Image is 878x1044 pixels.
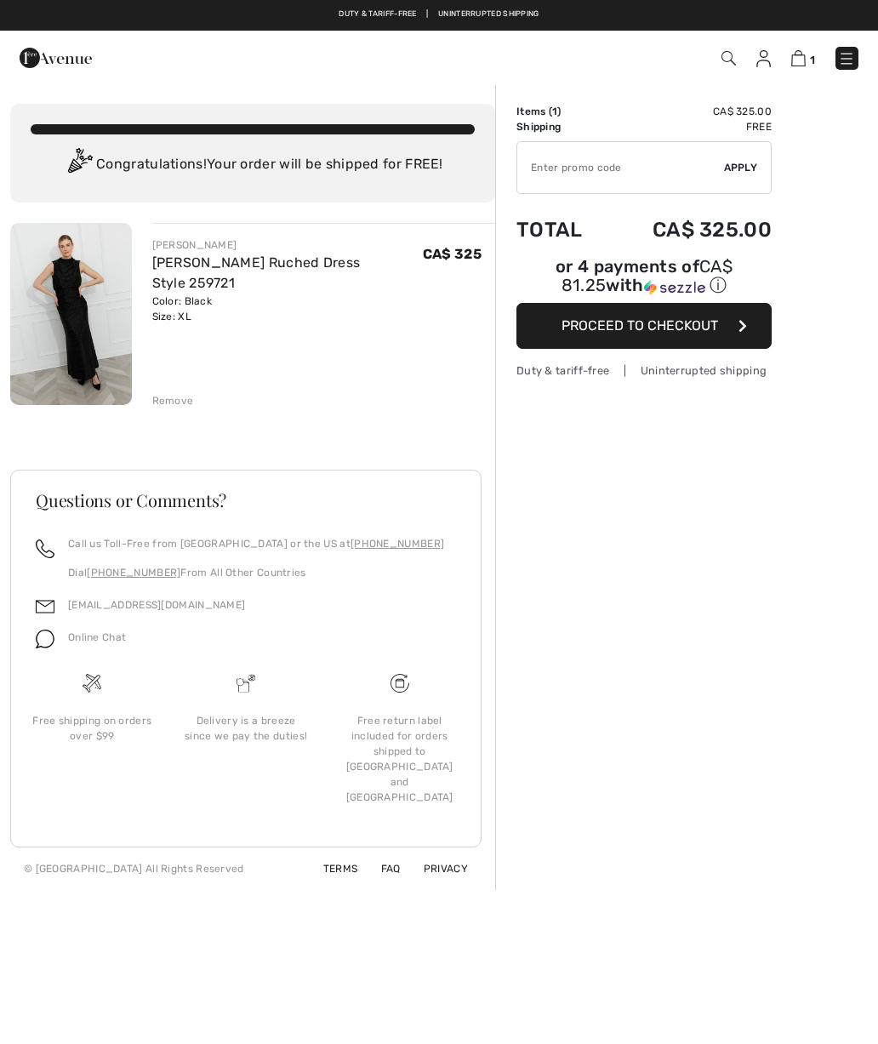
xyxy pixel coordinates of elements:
div: Duty & tariff-free | Uninterrupted shipping [516,362,772,379]
img: Free shipping on orders over $99 [83,674,101,693]
a: 1ère Avenue [20,48,92,65]
a: FAQ [361,863,401,875]
div: Free shipping on orders over $99 [29,713,156,744]
a: 1 [791,48,815,68]
a: [PERSON_NAME] Ruched Dress Style 259721 [152,254,361,291]
a: [EMAIL_ADDRESS][DOMAIN_NAME] [68,599,245,611]
span: 1 [552,106,557,117]
span: 1 [810,54,815,66]
img: Congratulation2.svg [62,148,96,182]
div: © [GEOGRAPHIC_DATA] All Rights Reserved [24,861,244,876]
span: Proceed to Checkout [562,317,718,334]
a: [PHONE_NUMBER] [351,538,444,550]
button: Proceed to Checkout [516,303,772,349]
td: CA$ 325.00 [607,104,772,119]
span: CA$ 325 [423,246,482,262]
a: [PHONE_NUMBER] [87,567,180,579]
div: Congratulations! Your order will be shipped for FREE! [31,148,475,182]
img: Delivery is a breeze since we pay the duties! [237,674,255,693]
input: Promo code [517,142,724,193]
h3: Questions or Comments? [36,492,456,509]
img: My Info [756,50,771,67]
span: Apply [724,160,758,175]
img: 1ère Avenue [20,41,92,75]
div: [PERSON_NAME] [152,237,423,253]
span: CA$ 81.25 [562,256,733,295]
td: CA$ 325.00 [607,201,772,259]
p: Call us Toll-Free from [GEOGRAPHIC_DATA] or the US at [68,536,444,551]
div: Delivery is a breeze since we pay the duties! [183,713,310,744]
div: or 4 payments ofCA$ 81.25withSezzle Click to learn more about Sezzle [516,259,772,303]
td: Shipping [516,119,607,134]
img: Shopping Bag [791,50,806,66]
a: Privacy [403,863,468,875]
img: email [36,597,54,616]
img: Maxi Sheath Ruched Dress Style 259721 [10,223,132,405]
td: Total [516,201,607,259]
span: Online Chat [68,631,126,643]
a: Terms [303,863,358,875]
div: or 4 payments of with [516,259,772,297]
div: Remove [152,393,194,408]
td: Items ( ) [516,104,607,119]
img: Free shipping on orders over $99 [391,674,409,693]
img: Sezzle [644,280,705,295]
img: Search [721,51,736,66]
p: Dial From All Other Countries [68,565,444,580]
img: call [36,539,54,558]
div: Free return label included for orders shipped to [GEOGRAPHIC_DATA] and [GEOGRAPHIC_DATA] [336,713,463,805]
img: Menu [838,50,855,67]
img: chat [36,630,54,648]
div: Color: Black Size: XL [152,294,423,324]
td: Free [607,119,772,134]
